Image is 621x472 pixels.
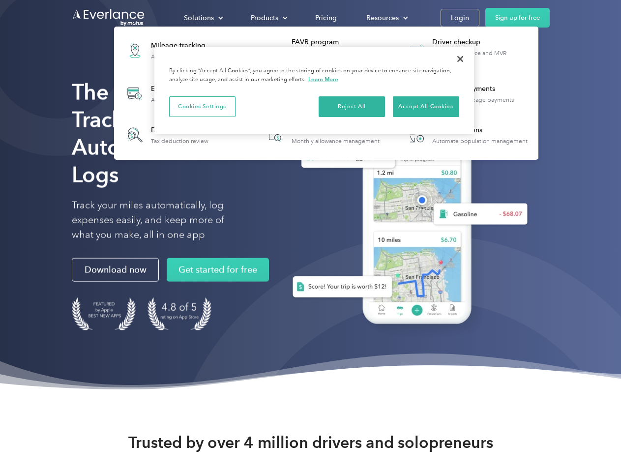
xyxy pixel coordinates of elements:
div: Expense tracking [151,84,222,94]
strong: Trusted by over 4 million drivers and solopreneurs [128,433,493,452]
button: Cookies Settings [169,96,236,117]
div: Monthly allowance management [292,138,380,145]
img: Badge for Featured by Apple Best New Apps [72,297,136,330]
div: Login [451,12,469,24]
a: Expense trackingAutomatic transaction logs [119,76,227,112]
p: Track your miles automatically, log expenses easily, and keep more of what you make, all in one app [72,198,247,242]
button: Reject All [319,96,385,117]
div: Cookie banner [154,47,474,134]
div: Products [241,9,296,27]
button: Accept All Cookies [393,96,459,117]
a: Sign up for free [485,8,550,28]
a: Pricing [305,9,347,27]
a: FAVR programFixed & Variable Rate reimbursement design & management [260,32,393,68]
div: Tax deduction review [151,138,208,145]
div: Solutions [174,9,231,27]
div: Deduction finder [151,125,208,135]
a: Mileage trackingAutomatic mileage logs [119,32,220,68]
img: Everlance, mileage tracker app, expense tracking app [277,93,535,339]
a: Download now [72,258,159,282]
div: License, insurance and MVR verification [432,50,533,63]
div: Driver checkup [432,37,533,47]
div: FAVR program [292,37,392,47]
a: HR IntegrationsAutomate population management [400,119,532,151]
button: Close [449,48,471,70]
div: Products [251,12,278,24]
div: By clicking “Accept All Cookies”, you agree to the storing of cookies on your device to enhance s... [169,67,459,84]
img: 4.9 out of 5 stars on the app store [148,297,211,330]
a: Go to homepage [72,8,146,27]
div: Resources [356,9,416,27]
div: HR Integrations [432,125,528,135]
a: More information about your privacy, opens in a new tab [308,76,338,83]
div: Resources [366,12,399,24]
div: Automatic mileage logs [151,53,215,60]
div: Pricing [315,12,337,24]
nav: Products [114,27,538,160]
a: Deduction finderTax deduction review [119,119,213,151]
a: Accountable planMonthly allowance management [260,119,384,151]
a: Driver checkupLicense, insurance and MVR verification [400,32,533,68]
div: Automate population management [432,138,528,145]
div: Privacy [154,47,474,134]
div: Mileage tracking [151,41,215,51]
a: Login [441,9,479,27]
a: Get started for free [167,258,269,282]
div: Automatic transaction logs [151,96,222,103]
div: Solutions [184,12,214,24]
